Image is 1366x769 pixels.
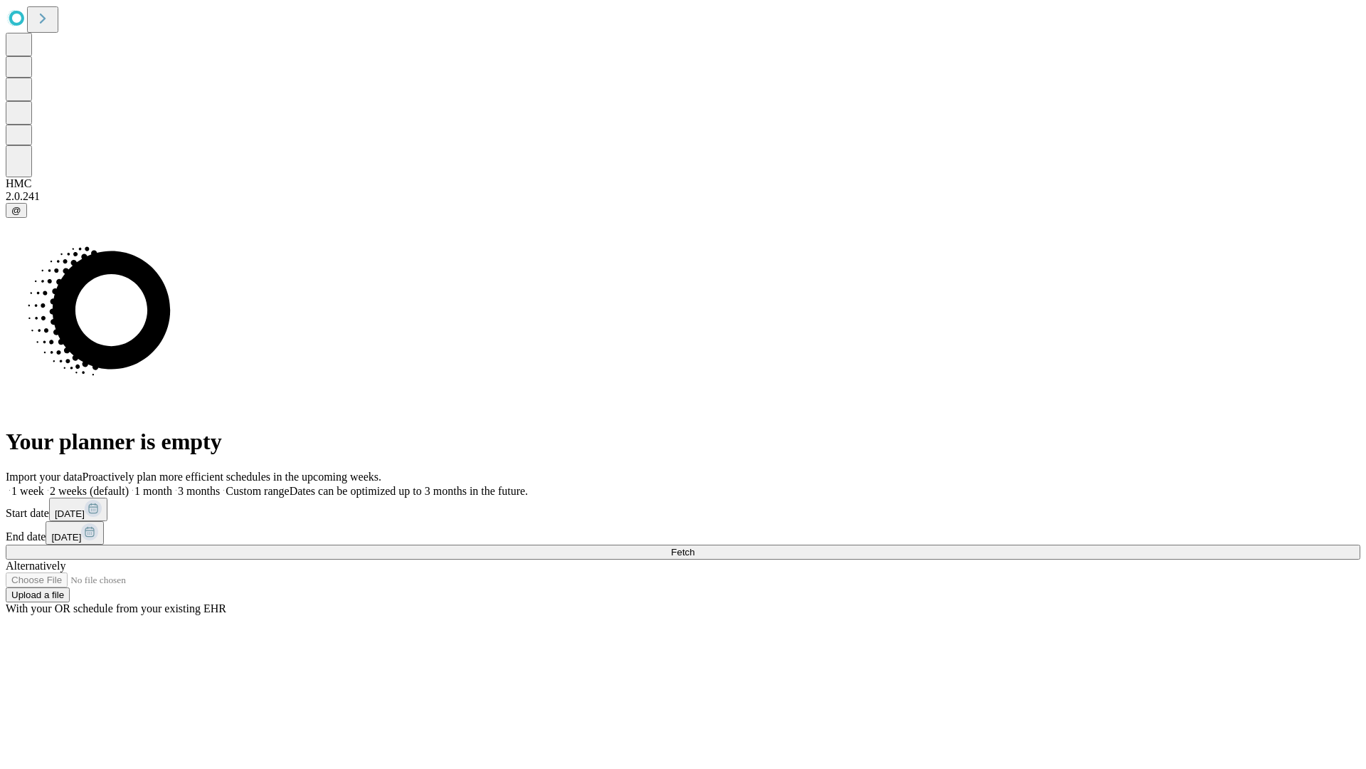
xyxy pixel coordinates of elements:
[178,485,220,497] span: 3 months
[55,508,85,519] span: [DATE]
[46,521,104,545] button: [DATE]
[671,547,694,558] span: Fetch
[49,498,107,521] button: [DATE]
[134,485,172,497] span: 1 month
[6,471,83,483] span: Import your data
[6,498,1360,521] div: Start date
[6,545,1360,560] button: Fetch
[6,177,1360,190] div: HMC
[51,532,81,543] span: [DATE]
[6,521,1360,545] div: End date
[6,602,226,614] span: With your OR schedule from your existing EHR
[6,587,70,602] button: Upload a file
[226,485,289,497] span: Custom range
[6,429,1360,455] h1: Your planner is empty
[290,485,528,497] span: Dates can be optimized up to 3 months in the future.
[11,205,21,216] span: @
[50,485,129,497] span: 2 weeks (default)
[11,485,44,497] span: 1 week
[6,190,1360,203] div: 2.0.241
[6,203,27,218] button: @
[83,471,381,483] span: Proactively plan more efficient schedules in the upcoming weeks.
[6,560,65,572] span: Alternatively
